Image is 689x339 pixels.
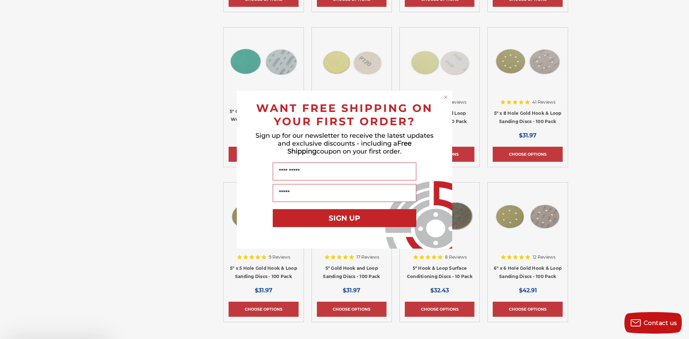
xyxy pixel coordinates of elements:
[287,140,412,155] span: Free Shipping
[256,132,433,155] span: Sign up for our newsletter to receive the latest updates and exclusive discounts - including a co...
[624,312,682,334] button: Contact us
[256,102,433,128] span: WANT FREE SHIPPING ON YOUR FIRST ORDER?
[442,94,449,101] button: Close dialog
[644,320,677,326] span: Contact us
[273,209,416,227] button: SIGN UP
